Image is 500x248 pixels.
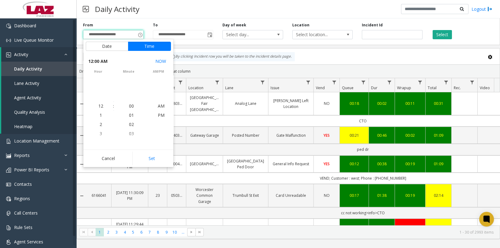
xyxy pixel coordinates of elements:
[343,161,365,167] div: 00:12
[343,193,365,198] a: 00:17
[373,193,391,198] div: 01:38
[399,101,422,106] a: 00:11
[152,224,163,230] a: 23
[225,85,233,90] span: Lane
[129,121,134,127] span: 02
[77,162,87,167] a: Collapse Details
[128,42,171,51] button: Time tab
[359,78,367,86] a: Queue Filter Menu
[6,153,11,158] img: 'icon'
[190,132,219,138] a: Gateway Garage
[113,103,114,109] div: :
[77,66,500,77] div: Drag a column header and drop it here to group by that column
[114,69,144,74] span: minute
[6,182,11,187] img: 'icon'
[171,101,182,106] a: 680387
[6,211,11,216] img: 'icon'
[100,112,102,118] span: 1
[397,85,411,90] span: Wrapup
[129,228,137,236] span: Page 5
[371,85,377,90] span: Dur
[104,228,112,236] span: Page 2
[137,228,146,236] span: Page 6
[317,161,336,167] a: YES
[14,124,32,129] span: Heatmap
[121,228,129,236] span: Page 4
[190,224,219,230] a: [GEOGRAPHIC_DATA]
[189,230,194,235] span: Go to the next page
[6,225,11,230] img: 'icon'
[190,161,219,167] a: [GEOGRAPHIC_DATA]
[153,22,158,28] label: To
[83,22,93,28] label: From
[179,228,187,236] span: Page 11
[429,193,448,198] a: 02:14
[14,66,42,72] span: Daily Activity
[343,224,365,230] a: 00:16
[83,2,89,17] img: pageIcon
[272,193,310,198] a: Card Unreadable
[146,228,154,236] span: Page 7
[213,78,222,86] a: Location Filter Menu
[158,112,165,118] span: PM
[171,132,182,138] a: 540377
[399,161,422,167] a: 00:19
[1,105,77,119] a: Quality Analysis
[373,161,391,167] a: 00:38
[100,121,102,127] span: 2
[227,224,264,230] a: South Lot Entry 2
[6,240,11,245] img: 'icon'
[324,193,330,198] span: NO
[88,57,108,66] span: 12:00 AM
[14,196,30,201] span: Regions
[98,103,103,109] span: 12
[144,69,173,74] span: AM/PM
[399,224,422,230] a: 01:06
[429,132,448,138] a: 01:09
[154,228,162,236] span: Page 8
[129,112,134,118] span: 01
[385,78,393,86] a: Dur Filter Menu
[171,224,182,230] a: 890195
[373,132,391,138] div: 00:46
[317,193,336,198] a: NO
[292,22,309,28] label: Location
[480,85,490,90] span: Video
[429,224,448,230] div: 02:03
[14,152,30,158] span: Reports
[14,210,38,216] span: Call Centers
[324,161,330,166] span: YES
[487,6,492,12] img: logout
[324,101,330,106] span: NO
[222,22,246,28] label: Day of week
[206,30,213,39] span: Toggle popup
[158,103,165,109] span: AM
[129,103,134,109] span: 00
[90,193,108,198] a: 6166041
[343,101,365,106] a: 00:18
[416,78,424,86] a: Wrapup Filter Menu
[152,193,163,198] a: 23
[373,224,391,230] div: 00:41
[77,78,500,225] div: Data table
[330,78,338,86] a: Vend Filter Menu
[188,85,203,90] span: Location
[14,181,32,187] span: Contacts
[324,133,330,138] span: YES
[86,152,131,165] button: Cancel
[132,152,171,165] button: Set
[1,62,77,76] a: Daily Activity
[6,196,11,201] img: 'icon'
[227,132,264,138] a: Posted Number
[373,101,391,106] a: 00:02
[293,30,340,39] span: Select location...
[429,161,448,167] a: 01:09
[195,228,204,237] span: Go to the last page
[115,221,144,233] a: [DATE] 11:29:44 PM
[272,98,310,109] a: [PERSON_NAME] Left Location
